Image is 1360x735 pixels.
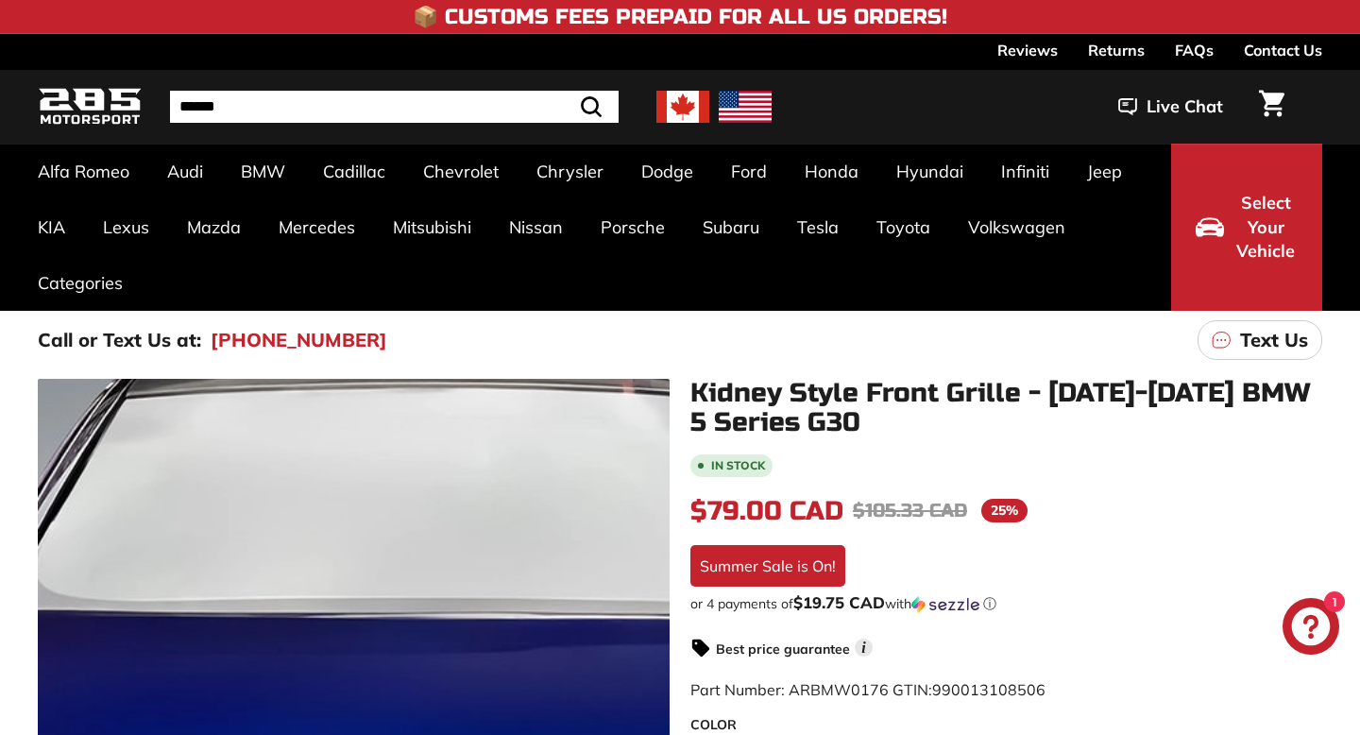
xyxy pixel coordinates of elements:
a: Ford [712,144,786,199]
span: Live Chat [1147,94,1223,119]
input: Search [170,91,619,123]
span: 990013108506 [932,680,1045,699]
button: Live Chat [1094,83,1248,130]
button: Select Your Vehicle [1171,144,1322,311]
a: Returns [1088,34,1145,66]
label: COLOR [690,715,1322,735]
a: Cart [1248,75,1296,139]
a: Hyundai [877,144,982,199]
a: Dodge [622,144,712,199]
h1: Kidney Style Front Grille - [DATE]-[DATE] BMW 5 Series G30 [690,379,1322,437]
a: FAQs [1175,34,1214,66]
a: Jeep [1068,144,1141,199]
a: Mazda [168,199,260,255]
a: Lexus [84,199,168,255]
a: Honda [786,144,877,199]
a: Text Us [1198,320,1322,360]
a: Cadillac [304,144,404,199]
a: Reviews [997,34,1058,66]
a: BMW [222,144,304,199]
a: Infiniti [982,144,1068,199]
a: Chrysler [518,144,622,199]
div: or 4 payments of$19.75 CADwithSezzle Click to learn more about Sezzle [690,594,1322,613]
a: Mercedes [260,199,374,255]
span: 25% [981,499,1028,522]
a: KIA [19,199,84,255]
span: $105.33 CAD [853,499,967,522]
h4: 📦 Customs Fees Prepaid for All US Orders! [413,6,947,28]
a: Contact Us [1244,34,1322,66]
img: Logo_285_Motorsport_areodynamics_components [38,85,142,129]
div: or 4 payments of with [690,594,1322,613]
a: Toyota [858,199,949,255]
a: Mitsubishi [374,199,490,255]
a: Audi [148,144,222,199]
a: Categories [19,255,142,311]
a: Alfa Romeo [19,144,148,199]
span: $79.00 CAD [690,495,843,527]
inbox-online-store-chat: Shopify online store chat [1277,598,1345,659]
span: i [855,639,873,657]
span: $19.75 CAD [793,592,885,612]
a: Tesla [778,199,858,255]
a: Volkswagen [949,199,1084,255]
span: Select Your Vehicle [1233,191,1298,264]
p: Call or Text Us at: [38,326,201,354]
a: Porsche [582,199,684,255]
a: [PHONE_NUMBER] [211,326,387,354]
img: Sezzle [911,596,979,613]
b: In stock [711,460,765,471]
p: Text Us [1240,326,1308,354]
a: Subaru [684,199,778,255]
a: Chevrolet [404,144,518,199]
a: Nissan [490,199,582,255]
span: Part Number: ARBMW0176 GTIN: [690,680,1045,699]
strong: Best price guarantee [716,641,850,658]
div: Summer Sale is On! [690,545,845,587]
